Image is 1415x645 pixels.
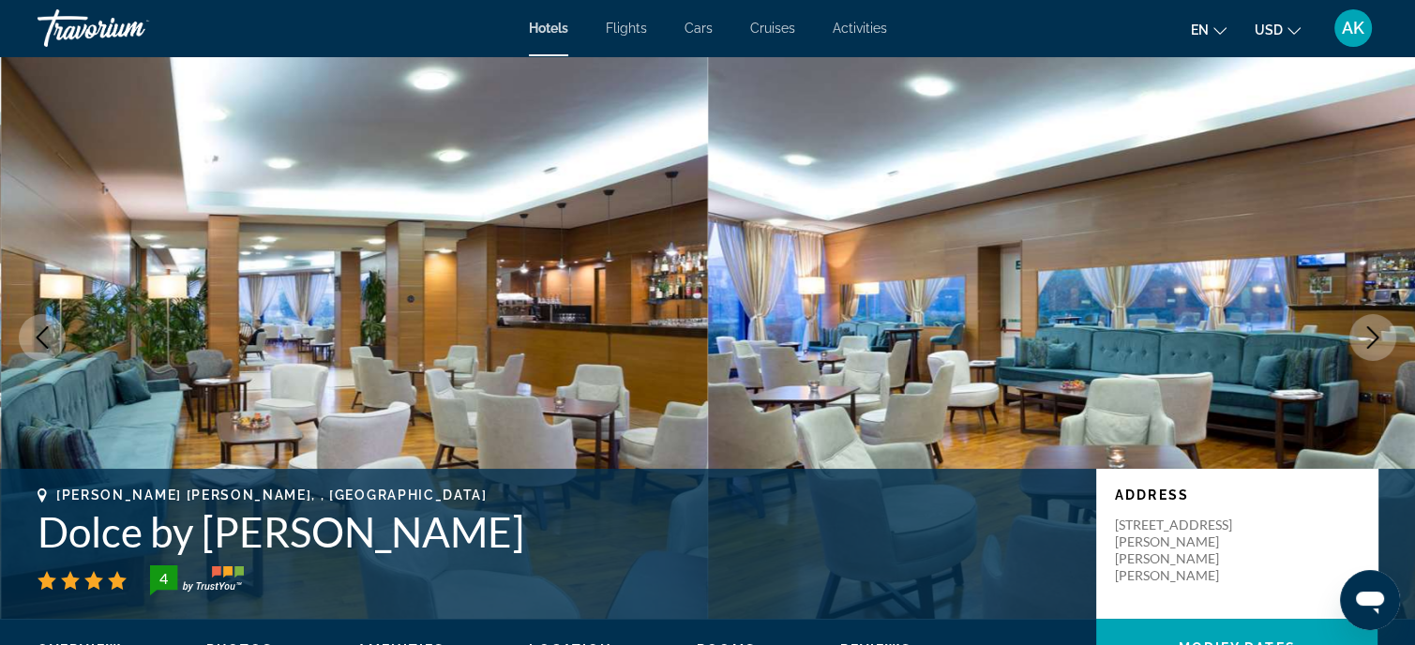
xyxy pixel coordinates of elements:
a: Hotels [529,21,568,36]
p: Address [1115,487,1359,502]
h1: Dolce by [PERSON_NAME] [38,507,1077,556]
p: [STREET_ADDRESS][PERSON_NAME][PERSON_NAME][PERSON_NAME] [1115,517,1265,584]
a: Flights [606,21,647,36]
span: USD [1255,22,1283,37]
span: AK [1342,19,1364,37]
button: Change currency [1255,16,1301,43]
span: [PERSON_NAME] [PERSON_NAME], , [GEOGRAPHIC_DATA] [56,487,488,502]
button: Next image [1349,314,1396,361]
span: en [1191,22,1209,37]
img: TrustYou guest rating badge [150,565,244,595]
a: Travorium [38,4,225,52]
a: Cruises [750,21,795,36]
a: Cars [685,21,713,36]
a: Activities [833,21,887,36]
iframe: Кнопка запуска окна обмена сообщениями [1340,570,1400,630]
div: 4 [144,567,182,590]
button: Previous image [19,314,66,361]
button: User Menu [1329,8,1377,48]
button: Change language [1191,16,1227,43]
